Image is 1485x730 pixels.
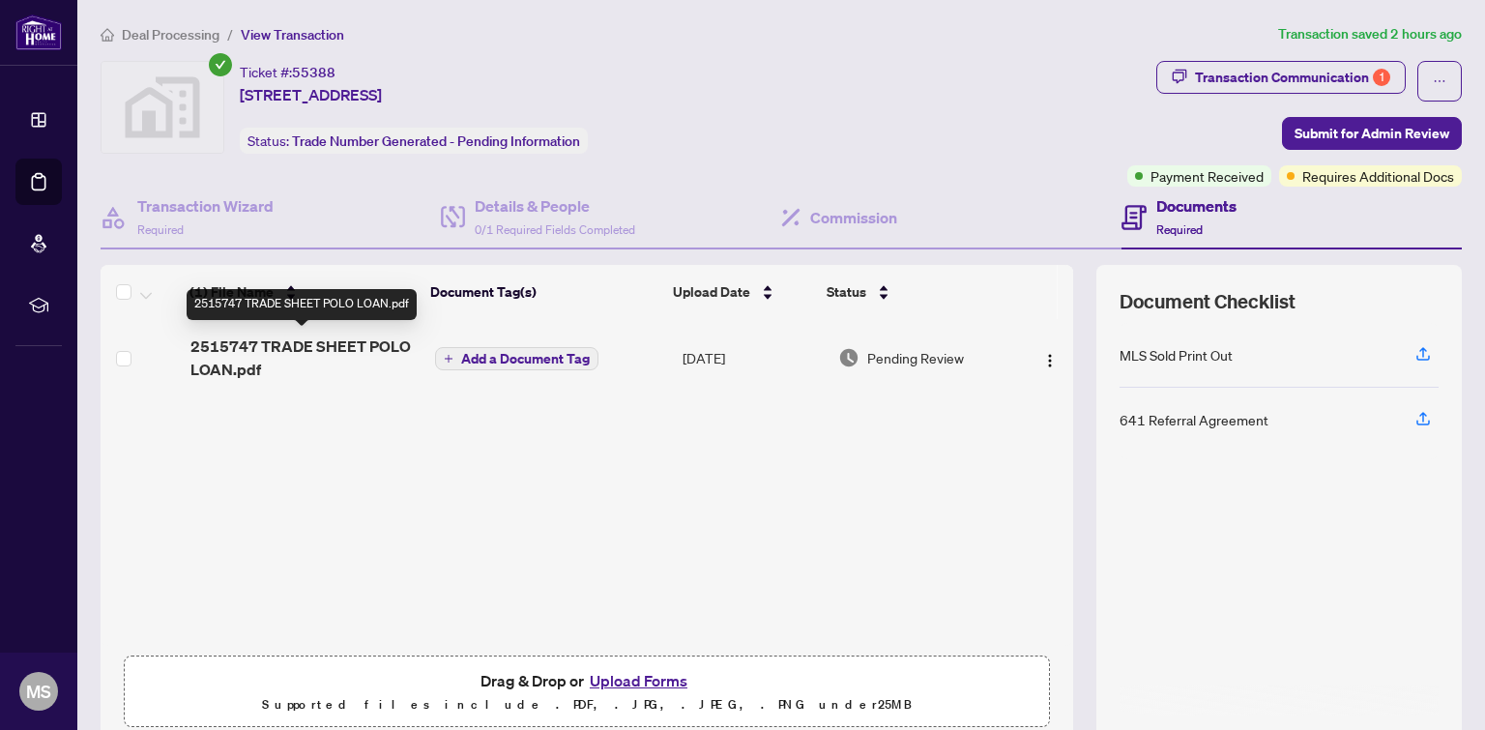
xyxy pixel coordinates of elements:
span: Add a Document Tag [461,352,590,365]
span: (1) File Name [189,281,274,303]
span: Status [827,281,866,303]
button: Transaction Communication1 [1156,61,1406,94]
div: 1 [1373,69,1390,86]
button: Add a Document Tag [435,346,598,371]
span: View Transaction [241,26,344,44]
span: Upload Date [673,281,750,303]
img: Document Status [838,347,859,368]
span: plus [444,354,453,364]
span: check-circle [209,53,232,76]
span: [STREET_ADDRESS] [240,83,382,106]
span: home [101,28,114,42]
article: Transaction saved 2 hours ago [1278,23,1462,45]
span: ellipsis [1433,74,1446,88]
span: Required [137,222,184,237]
span: Required [1156,222,1203,237]
span: Pending Review [867,347,964,368]
span: Document Checklist [1120,288,1296,315]
span: Trade Number Generated - Pending Information [292,132,580,150]
span: Payment Received [1150,165,1264,187]
div: 641 Referral Agreement [1120,409,1268,430]
th: (1) File Name [182,265,422,319]
div: Ticket #: [240,61,335,83]
span: Drag & Drop orUpload FormsSupported files include .PDF, .JPG, .JPEG, .PNG under25MB [125,657,1049,728]
p: Supported files include .PDF, .JPG, .JPEG, .PNG under 25 MB [136,693,1037,716]
h4: Details & People [475,194,635,218]
span: Drag & Drop or [480,668,693,693]
img: logo [15,15,62,50]
button: Upload Forms [584,668,693,693]
div: MLS Sold Print Out [1120,344,1233,365]
span: Requires Additional Docs [1302,165,1454,187]
button: Submit for Admin Review [1282,117,1462,150]
h4: Documents [1156,194,1237,218]
div: 2515747 TRADE SHEET POLO LOAN.pdf [187,289,417,320]
span: 0/1 Required Fields Completed [475,222,635,237]
button: Open asap [1408,662,1466,720]
span: Submit for Admin Review [1295,118,1449,149]
span: 2515747 TRADE SHEET POLO LOAN.pdf [190,335,420,381]
span: 55388 [292,64,335,81]
div: Status: [240,128,588,154]
div: Transaction Communication [1195,62,1390,93]
li: / [227,23,233,45]
th: Status [819,265,1005,319]
h4: Transaction Wizard [137,194,274,218]
span: MS [26,678,51,705]
button: Add a Document Tag [435,347,598,370]
span: Deal Processing [122,26,219,44]
th: Upload Date [665,265,819,319]
td: [DATE] [675,319,830,396]
img: svg%3e [102,62,223,153]
img: Logo [1042,353,1058,368]
button: Logo [1034,342,1065,373]
th: Document Tag(s) [422,265,666,319]
h4: Commission [810,206,897,229]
